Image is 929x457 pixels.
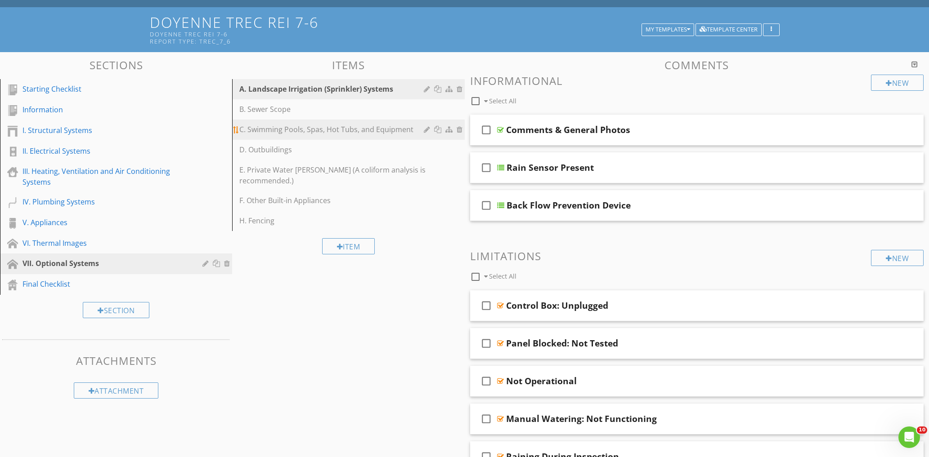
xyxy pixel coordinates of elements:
h3: Limitations [470,250,924,262]
div: I. Structural Systems [22,125,189,136]
div: Manual Watering: Not Functioning [506,413,657,424]
div: IV. Plumbing Systems [22,196,189,207]
h3: Informational [470,75,924,87]
div: III. Heating, Ventilation and Air Conditioning Systems [22,166,189,187]
h3: Comments [470,59,924,71]
i: check_box_outline_blank [479,295,494,316]
div: VII. Optional Systems [22,258,189,269]
div: Starting Checklist [22,84,189,94]
i: check_box_outline_blank [479,119,494,141]
div: Report Type: TREC_7_6 [150,38,645,45]
div: E. Private Water [PERSON_NAME] (A coliform analysis is recommended.) [239,164,426,186]
span: 10 [917,426,927,434]
div: II. Electrical Systems [22,146,189,156]
div: New [871,75,924,91]
div: New [871,250,924,266]
div: Back Flow Prevention Device [507,200,631,211]
div: Final Checklist [22,279,189,289]
div: Item [322,238,375,254]
div: Not Operational [506,376,577,386]
a: Template Center [696,25,762,33]
i: check_box_outline_blank [479,408,494,430]
i: check_box_outline_blank [479,333,494,354]
div: Rain Sensor Present [507,162,594,173]
div: Control Box: Unplugged [506,300,608,311]
span: Select All [489,272,516,280]
i: check_box_outline_blank [479,195,494,216]
div: V. Appliances [22,217,189,228]
div: Section [83,302,149,318]
div: Attachment [74,382,159,399]
div: VI. Thermal Images [22,238,189,248]
div: D. Outbuildings [239,144,426,155]
button: Template Center [696,23,762,36]
div: C. Swimming Pools, Spas, Hot Tubs, and Equipment [239,124,426,135]
div: H. Fencing [239,215,426,226]
div: Doyenne TREC REI 7-6 [150,31,645,38]
div: My Templates [646,27,690,33]
div: Template Center [700,27,758,33]
div: A. Landscape Irrigation (Sprinkler) Systems [239,84,426,94]
i: check_box_outline_blank [479,157,494,178]
div: F. Other Built-in Appliances [239,195,426,206]
h3: Items [232,59,464,71]
div: Information [22,104,189,115]
i: check_box_outline_blank [479,370,494,392]
div: Comments & General Photos [506,124,630,135]
div: Panel Blocked: Not Tested [506,338,618,349]
div: B. Sewer Scope [239,104,426,115]
span: Select All [489,97,516,105]
button: My Templates [642,23,694,36]
iframe: Intercom live chat [898,426,920,448]
h1: Doyenne TREC REI 7-6 [150,14,780,44]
